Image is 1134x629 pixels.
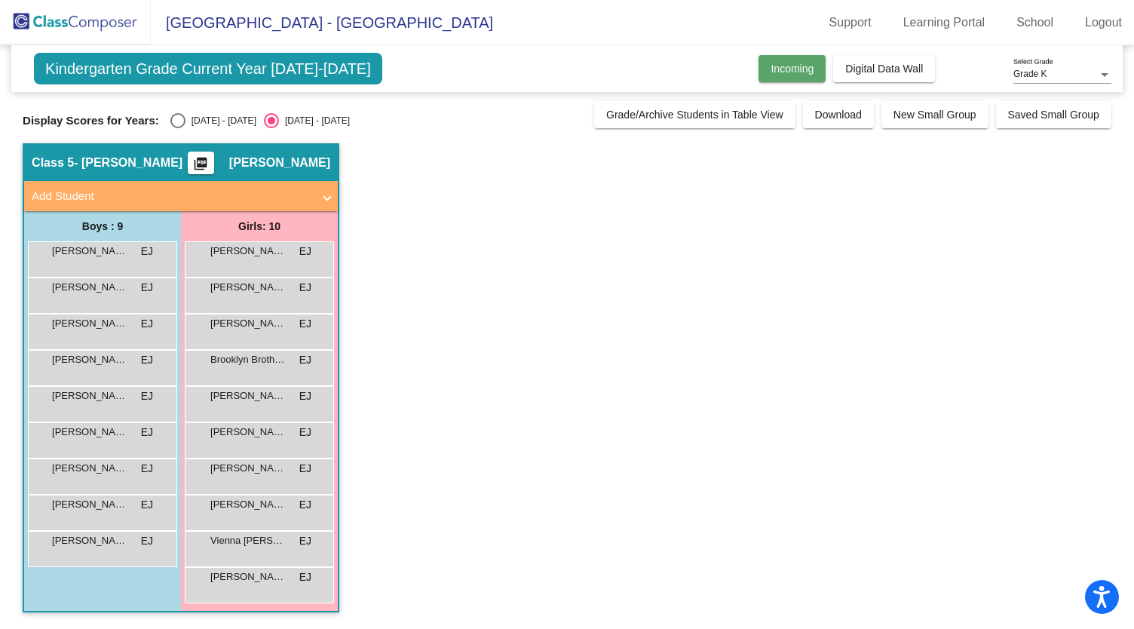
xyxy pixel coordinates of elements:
span: [PERSON_NAME] [52,352,127,367]
span: Grade K [1013,69,1047,79]
span: Vienna [PERSON_NAME] [210,533,286,548]
mat-icon: picture_as_pdf [192,156,210,177]
span: [PERSON_NAME] [210,388,286,403]
span: EJ [141,352,153,368]
span: Saved Small Group [1008,109,1099,121]
span: [PERSON_NAME] [210,497,286,512]
div: Boys : 9 [24,211,181,241]
span: EJ [299,425,311,440]
a: School [1004,11,1065,35]
a: Logout [1073,11,1134,35]
span: EJ [299,497,311,513]
span: EJ [299,533,311,549]
span: [PERSON_NAME] [52,244,127,259]
span: EJ [141,280,153,296]
span: [PERSON_NAME] [52,280,127,295]
span: EJ [141,316,153,332]
button: Download [803,101,874,128]
span: [PERSON_NAME] [52,533,127,548]
span: [PERSON_NAME] [52,497,127,512]
span: EJ [299,461,311,477]
span: [PERSON_NAME] [210,244,286,259]
span: EJ [299,244,311,259]
span: [PERSON_NAME] [229,155,330,170]
div: [DATE] - [DATE] [279,114,350,127]
span: Incoming [771,63,814,75]
a: Support [817,11,884,35]
button: Print Students Details [188,152,214,174]
span: New Small Group [893,109,976,121]
span: EJ [141,388,153,404]
button: Saved Small Group [996,101,1111,128]
span: [PERSON_NAME] [210,569,286,585]
button: Incoming [759,55,826,82]
span: EJ [299,316,311,332]
span: Download [815,109,862,121]
span: EJ [299,280,311,296]
span: [PERSON_NAME] [52,388,127,403]
span: Kindergarten Grade Current Year [DATE]-[DATE] [34,53,382,84]
span: EJ [141,497,153,513]
span: EJ [299,388,311,404]
span: Grade/Archive Students in Table View [606,109,783,121]
span: [PERSON_NAME] [210,316,286,331]
span: [GEOGRAPHIC_DATA] - [GEOGRAPHIC_DATA] [151,11,493,35]
span: [PERSON_NAME] [210,425,286,440]
span: - [PERSON_NAME] [74,155,182,170]
span: EJ [141,533,153,549]
span: Display Scores for Years: [23,114,159,127]
div: [DATE] - [DATE] [185,114,256,127]
span: EJ [299,352,311,368]
mat-radio-group: Select an option [170,113,350,128]
span: [PERSON_NAME] [210,280,286,295]
span: [PERSON_NAME] [52,316,127,331]
span: EJ [141,244,153,259]
span: EJ [141,425,153,440]
span: EJ [299,569,311,585]
mat-panel-title: Add Student [32,188,312,205]
span: EJ [141,461,153,477]
span: Digital Data Wall [845,63,923,75]
span: [PERSON_NAME] [PERSON_NAME] [52,425,127,440]
button: Grade/Archive Students in Table View [594,101,795,128]
span: [PERSON_NAME] [52,461,127,476]
div: Girls: 10 [181,211,338,241]
span: Brooklyn Brothers [210,352,286,367]
a: Learning Portal [891,11,998,35]
button: New Small Group [881,101,988,128]
span: [PERSON_NAME] [210,461,286,476]
mat-expansion-panel-header: Add Student [24,181,338,211]
span: Class 5 [32,155,74,170]
button: Digital Data Wall [833,55,935,82]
